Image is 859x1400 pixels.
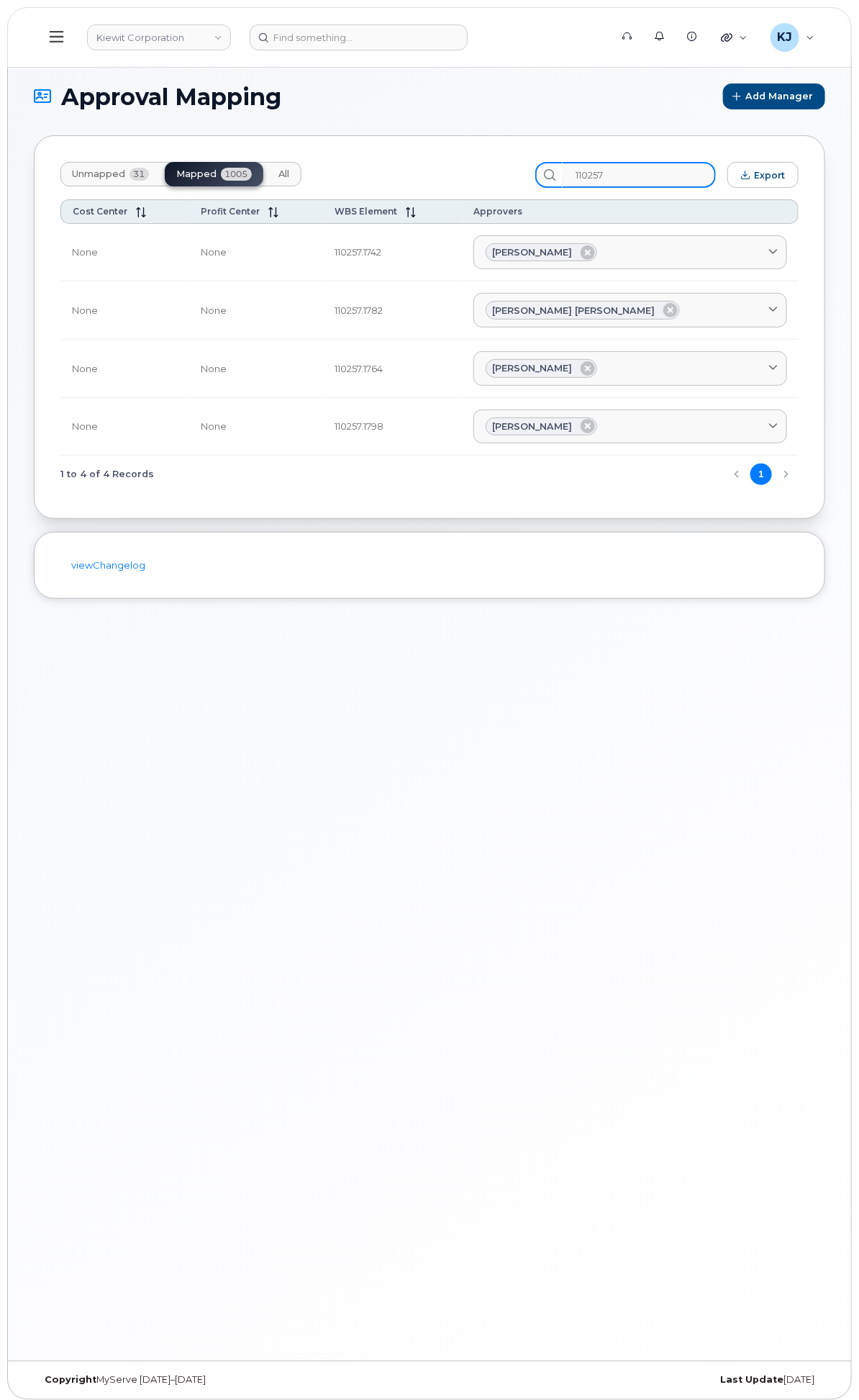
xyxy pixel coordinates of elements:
div: [DATE] [429,1375,825,1386]
a: [PERSON_NAME] [PERSON_NAME] [473,293,787,328]
td: None [60,340,189,398]
iframe: Messenger Launcher [796,1337,848,1389]
div: MyServe [DATE]–[DATE] [34,1375,429,1386]
td: 110257.1782 [323,281,462,340]
span: [PERSON_NAME] [PERSON_NAME] [492,304,655,317]
a: [PERSON_NAME] [473,410,787,444]
td: None [60,281,189,340]
span: [PERSON_NAME] [492,245,572,259]
strong: Copyright [45,1375,96,1386]
span: Add Manager [745,89,813,103]
td: None [60,224,189,282]
td: 110257.1798 [323,398,462,456]
td: 110257.1764 [323,340,462,398]
span: 1 to 4 of 4 Records [60,464,154,485]
input: Search... [563,162,716,188]
td: None [189,398,323,456]
td: None [60,398,189,456]
td: None [189,224,323,282]
a: viewChangelog [71,559,145,571]
button: Page 1 [750,464,772,485]
td: None [189,281,323,340]
span: [PERSON_NAME] [492,361,572,375]
a: [PERSON_NAME] [473,351,787,386]
td: 110257.1742 [323,224,462,282]
td: None [189,340,323,398]
span: Cost Center [73,206,127,217]
span: All [279,168,290,180]
span: WBS Element [335,206,397,217]
span: Export [754,170,785,181]
span: 31 [129,168,149,181]
button: Add Manager [723,83,825,109]
button: Export [727,162,799,188]
span: Approvers [473,206,522,217]
span: Approval Mapping [61,84,281,109]
span: Unmapped [72,168,125,180]
span: Profit Center [201,206,260,217]
strong: Last Update [720,1375,783,1386]
a: [PERSON_NAME] [473,235,787,270]
span: [PERSON_NAME] [492,420,572,433]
